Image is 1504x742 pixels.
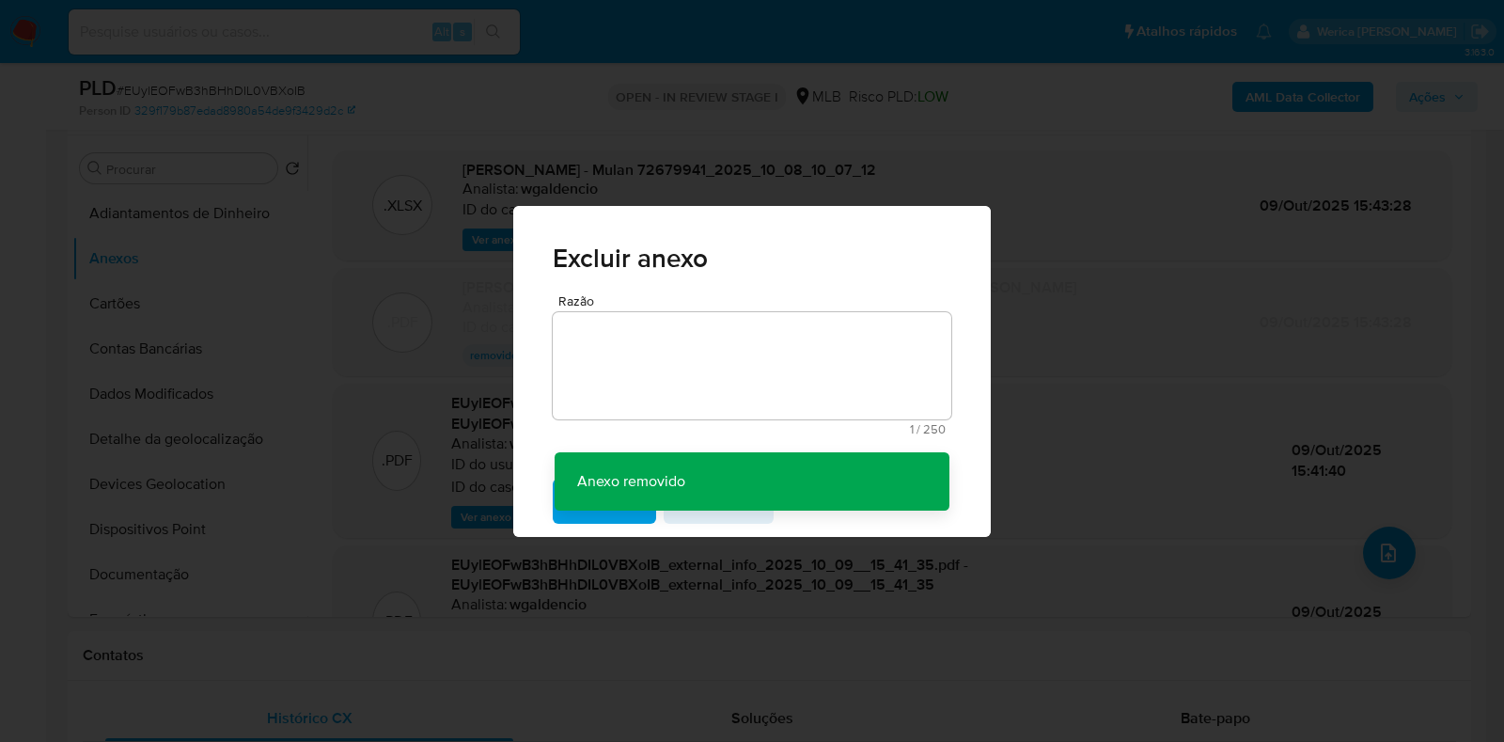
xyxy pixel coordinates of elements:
[577,481,632,522] span: Eliminar
[553,245,951,272] span: Excluir anexo
[553,479,656,524] button: Eliminar
[553,312,951,419] textarea: Razão
[558,294,957,308] span: Razão
[555,452,708,511] p: Anexo removido
[688,481,749,522] span: Cancelar
[513,206,991,537] div: Excluir anexo
[558,423,946,435] span: Máximo 250 caracteres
